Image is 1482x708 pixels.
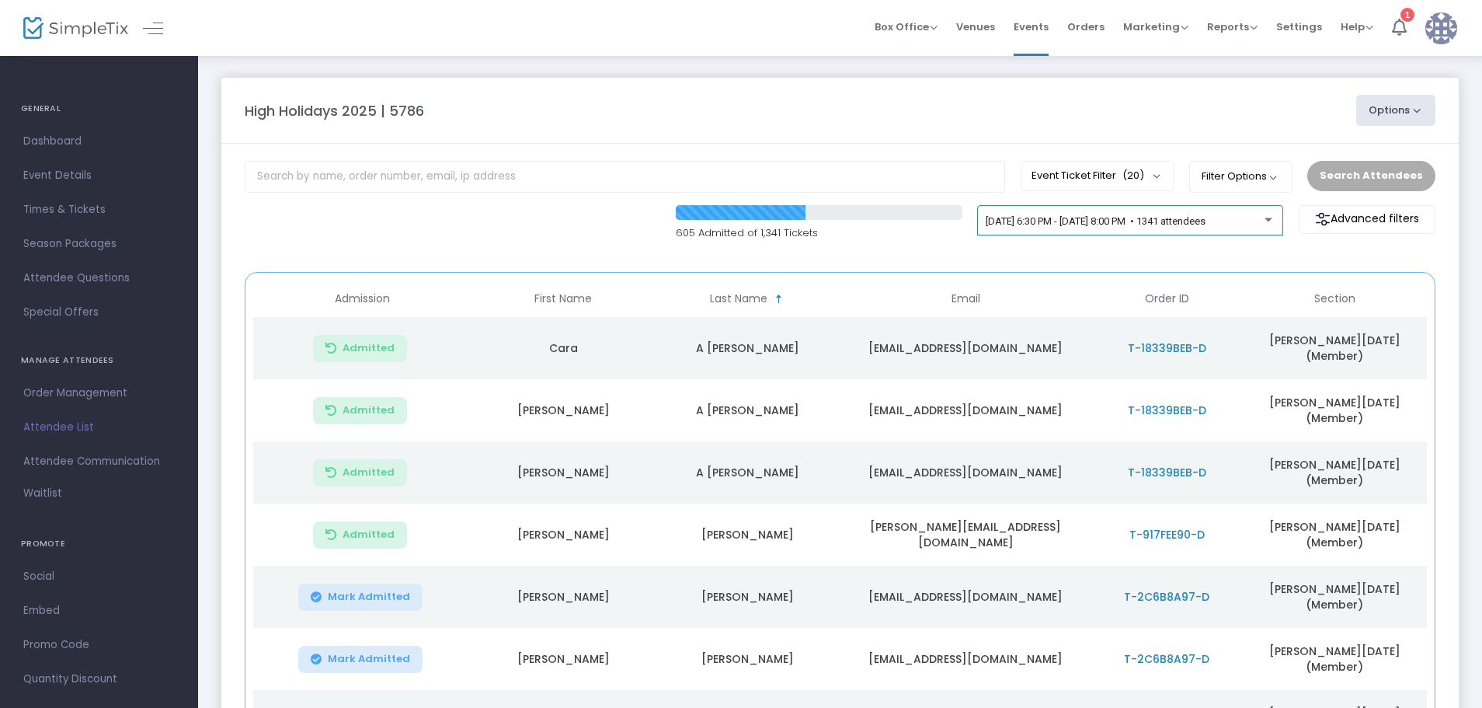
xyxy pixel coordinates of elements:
span: T-18339BEB-D [1128,465,1206,480]
img: filter [1315,211,1331,227]
td: [PERSON_NAME] [656,566,840,628]
td: [EMAIL_ADDRESS][DOMAIN_NAME] [840,628,1091,690]
span: Order Management [23,383,175,403]
td: [PERSON_NAME] [471,379,656,441]
span: Promo Code [23,635,175,655]
span: Special Offers [23,302,175,323]
button: Admitted [313,459,407,487]
span: Box Office [875,19,938,34]
span: Admitted [343,404,395,417]
span: Admission [335,292,390,305]
span: Email [951,292,980,305]
m-panel-title: High Holidays 2025 | 5786 [245,100,424,121]
span: Order ID [1145,292,1189,305]
span: Marketing [1123,19,1188,34]
td: A [PERSON_NAME] [656,441,840,504]
span: Reports [1207,19,1258,34]
button: Admitted [313,397,407,424]
td: [EMAIL_ADDRESS][DOMAIN_NAME] [840,317,1091,379]
td: [PERSON_NAME][EMAIL_ADDRESS][DOMAIN_NAME] [840,504,1091,566]
button: Event Ticket Filter(20) [1021,161,1174,190]
span: T-18339BEB-D [1128,340,1206,356]
span: Admitted [343,466,395,479]
span: Section [1314,292,1355,305]
span: T-2C6B8A97-D [1124,589,1209,605]
span: Sortable [773,293,785,305]
span: Last Name [710,292,767,305]
span: Waitlist [23,486,62,501]
td: [PERSON_NAME] [471,566,656,628]
td: Cara [471,317,656,379]
td: A [PERSON_NAME] [656,379,840,441]
td: [PERSON_NAME][DATE] (Member) [1242,566,1426,628]
td: [PERSON_NAME][DATE] (Member) [1242,441,1426,504]
p: 605 Admitted of 1,341 Tickets [676,225,962,241]
span: T-18339BEB-D [1128,403,1206,418]
td: [PERSON_NAME][DATE] (Member) [1242,628,1426,690]
button: Admitted [313,521,407,549]
span: Social [23,567,175,587]
td: [EMAIL_ADDRESS][DOMAIN_NAME] [840,441,1091,504]
h4: PROMOTE [21,528,177,560]
span: Mark Admitted [328,591,410,603]
span: Events [1014,7,1049,47]
span: T-917FEE90-D [1129,527,1205,542]
input: Search by name, order number, email, ip address [245,161,1005,193]
span: Help [1341,19,1373,34]
span: Attendee Questions [23,268,175,288]
span: [DATE] 6:30 PM - [DATE] 8:00 PM • 1341 attendees [986,215,1205,227]
span: Attendee Communication [23,452,175,472]
span: Attendee List [23,417,175,438]
span: Embed [23,601,175,621]
td: [PERSON_NAME] [656,504,840,566]
td: [PERSON_NAME] [471,628,656,690]
h4: MANAGE ATTENDEES [21,345,177,376]
span: Season Packages [23,234,175,254]
span: Dashboard [23,131,175,152]
td: [PERSON_NAME][DATE] (Member) [1242,504,1426,566]
button: Mark Admitted [298,646,423,673]
td: [PERSON_NAME][DATE] (Member) [1242,379,1426,441]
span: Admitted [343,342,395,354]
td: A [PERSON_NAME] [656,317,840,379]
td: [EMAIL_ADDRESS][DOMAIN_NAME] [840,379,1091,441]
button: Mark Admitted [298,584,423,611]
span: (20) [1122,169,1144,182]
td: [EMAIL_ADDRESS][DOMAIN_NAME] [840,566,1091,628]
div: 1 [1400,8,1414,22]
span: Quantity Discount [23,669,175,689]
button: Admitted [313,335,407,362]
button: Filter Options [1189,161,1292,192]
span: Mark Admitted [328,653,410,665]
m-button: Advanced filters [1299,205,1435,234]
span: Event Details [23,166,175,186]
button: Options [1356,95,1435,126]
td: [PERSON_NAME] [471,504,656,566]
span: Admitted [343,528,395,541]
span: Times & Tickets [23,200,175,220]
span: First Name [534,292,592,305]
td: [PERSON_NAME] [656,628,840,690]
span: T-2C6B8A97-D [1124,651,1209,667]
span: Orders [1067,7,1105,47]
td: [PERSON_NAME] [471,441,656,504]
td: [PERSON_NAME][DATE] (Member) [1242,317,1426,379]
h4: GENERAL [21,93,177,124]
span: Settings [1276,7,1322,47]
span: Venues [956,7,995,47]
